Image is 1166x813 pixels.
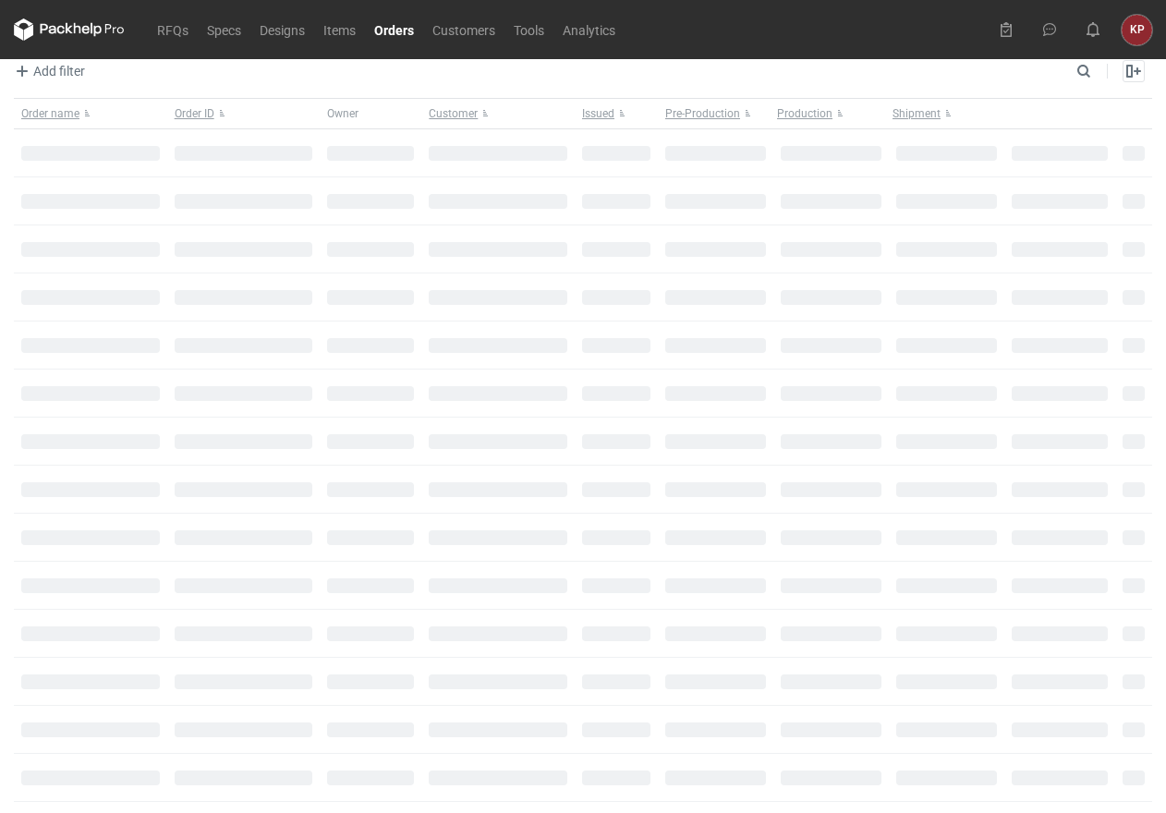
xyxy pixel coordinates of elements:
[21,106,79,121] span: Order name
[504,18,553,41] a: Tools
[167,99,321,128] button: Order ID
[553,18,625,41] a: Analytics
[423,18,504,41] a: Customers
[148,18,198,41] a: RFQs
[773,99,889,128] button: Production
[10,60,86,82] button: Add filter
[665,106,740,121] span: Pre-Production
[198,18,250,41] a: Specs
[658,99,773,128] button: Pre-Production
[1073,60,1132,82] input: Search
[327,106,358,121] span: Owner
[889,99,1004,128] button: Shipment
[14,99,167,128] button: Order name
[421,99,575,128] button: Customer
[14,18,125,41] svg: Packhelp Pro
[777,106,832,121] span: Production
[429,106,478,121] span: Customer
[314,18,365,41] a: Items
[893,106,941,121] span: Shipment
[11,60,85,82] span: Add filter
[1122,15,1152,45] div: Karolina Piętka
[1122,15,1152,45] button: KP
[175,106,214,121] span: Order ID
[575,99,658,128] button: Issued
[250,18,314,41] a: Designs
[582,106,614,121] span: Issued
[365,18,423,41] a: Orders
